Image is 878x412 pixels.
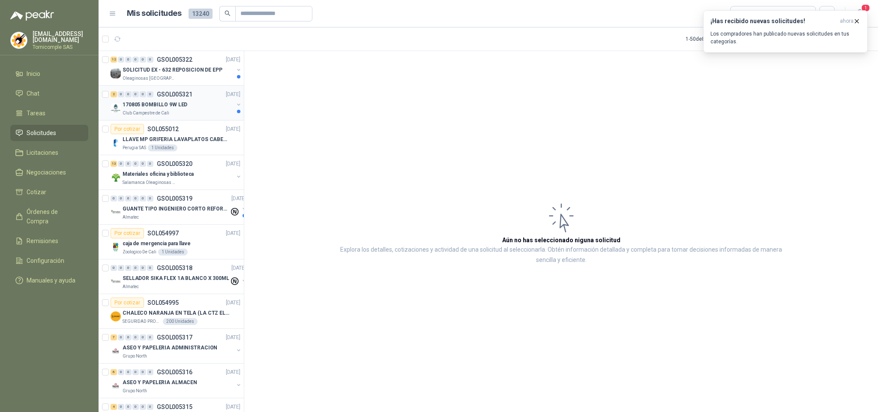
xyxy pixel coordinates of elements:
[10,164,88,180] a: Negociaciones
[123,344,217,352] p: ASEO Y PAPELERIA ADMINISTRACION
[157,369,192,375] p: GSOL005316
[147,404,153,410] div: 0
[10,144,88,161] a: Licitaciones
[111,68,121,78] img: Company Logo
[226,160,240,168] p: [DATE]
[852,6,868,21] button: 1
[111,159,242,186] a: 13 0 0 0 0 0 GSOL005320[DATE] Company LogoMateriales oficina y bibliotecaSalamanca Oleaginosas SAS
[861,4,870,12] span: 1
[111,311,121,322] img: Company Logo
[27,187,46,197] span: Cotizar
[157,161,192,167] p: GSOL005320
[10,66,88,82] a: Inicio
[736,9,754,18] div: Todas
[125,404,132,410] div: 0
[225,10,231,16] span: search
[710,30,860,45] p: Los compradores han publicado nuevas solicitudes en tus categorías.
[147,230,179,236] p: SOL054997
[27,276,75,285] span: Manuales y ayuda
[111,404,117,410] div: 4
[123,274,229,283] p: SELLADOR SIKA FLEX 1A BLANCO X 300ML
[111,367,242,394] a: 6 0 0 0 0 0 GSOL005316[DATE] Company LogoASEO Y PAPELERIA ALMACENGrupo North
[123,75,177,82] p: Oleaginosas [GEOGRAPHIC_DATA][PERSON_NAME]
[27,256,64,265] span: Configuración
[123,283,139,290] p: Almatec
[710,18,836,25] h3: ¡Has recibido nuevas solicitudes!
[11,32,27,48] img: Company Logo
[703,10,868,53] button: ¡Has recibido nuevas solicitudes!ahora Los compradores han publicado nuevas solicitudes en tus ca...
[123,353,147,360] p: Grupo North
[111,172,121,183] img: Company Logo
[502,235,620,245] h3: Aún no has seleccionado niguna solicitud
[27,236,58,246] span: Remisiones
[123,144,146,151] p: Perugia SAS
[123,214,139,221] p: Almatec
[132,369,139,375] div: 0
[10,233,88,249] a: Remisiones
[118,265,124,271] div: 0
[118,57,124,63] div: 0
[33,45,88,50] p: Tornicomple SAS
[132,91,139,97] div: 0
[157,91,192,97] p: GSOL005321
[27,148,58,157] span: Licitaciones
[147,91,153,97] div: 0
[99,120,244,155] a: Por cotizarSOL055012[DATE] Company LogoLLAVE MP GRIFERIA LAVAPLATOS CABEZA EXTRAIBLEPerugia SAS1 ...
[111,124,144,134] div: Por cotizar
[158,249,188,256] div: 1 Unidades
[118,369,124,375] div: 0
[111,381,121,391] img: Company Logo
[10,10,54,21] img: Logo peakr
[10,253,88,269] a: Configuración
[125,195,132,201] div: 0
[111,332,242,360] a: 7 0 0 0 0 0 GSOL005317[DATE] Company LogoASEO Y PAPELERIA ADMINISTRACIONGrupo North
[33,31,88,43] p: [EMAIL_ADDRESS][DOMAIN_NAME]
[111,57,117,63] div: 12
[27,69,40,78] span: Inicio
[125,91,132,97] div: 0
[147,334,153,340] div: 0
[123,249,156,256] p: Zoologico De Cali
[118,195,124,201] div: 0
[157,265,192,271] p: GSOL005318
[125,265,132,271] div: 0
[27,89,39,98] span: Chat
[127,7,182,20] h1: Mis solicitudes
[27,207,80,226] span: Órdenes de Compra
[147,265,153,271] div: 0
[147,126,179,132] p: SOL055012
[140,161,146,167] div: 0
[111,91,117,97] div: 2
[125,57,132,63] div: 0
[226,229,240,238] p: [DATE]
[10,184,88,200] a: Cotizar
[111,195,117,201] div: 0
[157,404,192,410] p: GSOL005315
[140,57,146,63] div: 0
[10,204,88,229] a: Órdenes de Compra
[111,138,121,148] img: Company Logo
[140,334,146,340] div: 0
[123,66,222,74] p: SOLICITUD EX - 632 REPOSICION DE EPP
[111,265,117,271] div: 0
[132,265,139,271] div: 0
[330,245,792,265] p: Explora los detalles, cotizaciones y actividad de una solicitud al seleccionarla. Obtén informaci...
[123,101,187,109] p: 170805 BOMBILLO 9W LED
[226,368,240,376] p: [DATE]
[123,379,197,387] p: ASEO Y PAPELERIA ALMACEN
[111,263,248,290] a: 0 0 0 0 0 0 GSOL005318[DATE] Company LogoSELLADOR SIKA FLEX 1A BLANCO X 300MLAlmatec
[111,242,121,252] img: Company Logo
[147,195,153,201] div: 0
[140,91,146,97] div: 0
[125,161,132,167] div: 0
[140,369,146,375] div: 0
[226,299,240,307] p: [DATE]
[27,108,45,118] span: Tareas
[111,298,144,308] div: Por cotizar
[226,125,240,133] p: [DATE]
[123,179,177,186] p: Salamanca Oleaginosas SAS
[99,294,244,329] a: Por cotizarSOL054995[DATE] Company LogoCHALECO NARANJA EN TELA (LA CTZ ELEGIDA DEBE ENVIAR MUESTR...
[163,318,198,325] div: 200 Unidades
[111,277,121,287] img: Company Logo
[157,334,192,340] p: GSOL005317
